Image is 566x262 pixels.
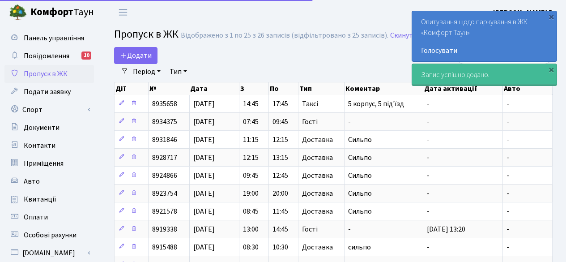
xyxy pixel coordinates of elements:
th: Коментар [345,82,423,95]
b: [PERSON_NAME] В. [493,8,555,17]
span: - [427,99,430,109]
span: 08:45 [243,206,259,216]
span: 12:15 [243,153,259,163]
span: 07:45 [243,117,259,127]
span: 08:30 [243,242,259,252]
span: 8924866 [152,171,177,180]
a: Панель управління [4,29,94,47]
span: Подати заявку [24,87,71,97]
a: [DOMAIN_NAME] [4,244,94,262]
span: 13:00 [243,224,259,234]
span: Особові рахунки [24,230,77,240]
span: 8934375 [152,117,177,127]
span: - [506,99,509,109]
a: Документи [4,119,94,137]
span: 09:45 [272,117,288,127]
span: [DATE] [193,171,215,180]
span: Сильпо [348,153,372,163]
a: Спорт [4,101,94,119]
div: 10 [81,52,91,60]
span: Доставка [302,172,333,179]
span: 11:45 [272,206,288,216]
span: - [348,117,351,127]
span: 12:15 [272,135,288,145]
a: Додати [114,47,157,64]
span: 20:00 [272,189,288,198]
span: Додати [120,51,152,60]
span: Квитанції [24,194,56,204]
a: [PERSON_NAME] В. [493,7,555,18]
span: Сильпо [348,135,372,145]
th: Дії [115,82,149,95]
img: logo.png [9,4,27,21]
span: Сильпо [348,206,372,216]
span: Контакти [24,141,55,150]
span: 13:15 [272,153,288,163]
span: Сильпо [348,171,372,180]
span: Таксі [302,100,318,107]
span: Пропуск в ЖК [24,69,68,79]
span: - [506,242,509,252]
span: 5 корпус, 5 під'їзд [348,99,404,109]
span: 8928717 [152,153,177,163]
a: Скинути [390,31,417,40]
span: 8921578 [152,206,177,216]
span: 10:30 [272,242,288,252]
b: Комфорт [30,5,73,19]
span: 14:45 [243,99,259,109]
th: З [239,82,269,95]
span: - [506,171,509,180]
a: Період [129,64,164,79]
span: - [506,224,509,234]
span: Пропуск в ЖК [114,26,179,42]
span: 17:45 [272,99,288,109]
span: Доставка [302,136,333,143]
th: Тип [298,82,345,95]
span: Гості [302,226,318,233]
a: Приміщення [4,155,94,172]
span: 8923754 [152,189,177,198]
span: [DATE] [193,189,215,198]
span: 19:00 [243,189,259,198]
a: Квитанції [4,190,94,208]
span: [DATE] [193,206,215,216]
span: Сильпо [348,189,372,198]
span: [DATE] [193,153,215,163]
span: Доставка [302,244,333,251]
span: - [427,206,430,216]
button: Переключити навігацію [112,5,134,20]
span: Гості [302,118,318,125]
span: сильпо [348,242,371,252]
span: 14:45 [272,224,288,234]
a: Авто [4,172,94,190]
div: Відображено з 1 по 25 з 26 записів (відфільтровано з 25 записів). [181,31,388,40]
span: 8919338 [152,224,177,234]
th: № [149,82,189,95]
span: [DATE] [193,224,215,234]
span: 09:45 [243,171,259,180]
span: [DATE] [193,117,215,127]
span: - [506,206,509,216]
span: [DATE] [193,135,215,145]
span: 8915488 [152,242,177,252]
th: Дата [189,82,239,95]
span: - [506,153,509,163]
span: Панель управління [24,33,84,43]
a: Пропуск в ЖК [4,65,94,83]
a: Голосувати [421,45,548,56]
span: Авто [24,176,40,186]
span: 11:15 [243,135,259,145]
th: Дата активації [423,82,503,95]
a: Контакти [4,137,94,155]
div: × [547,12,556,21]
div: Опитування щодо паркування в ЖК «Комфорт Таун» [412,11,557,61]
div: × [547,65,556,74]
span: - [427,153,430,163]
span: - [506,189,509,198]
span: - [348,224,351,234]
span: [DATE] [193,99,215,109]
th: Авто [503,82,553,95]
span: - [427,171,430,180]
span: - [427,135,430,145]
span: 8931846 [152,135,177,145]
